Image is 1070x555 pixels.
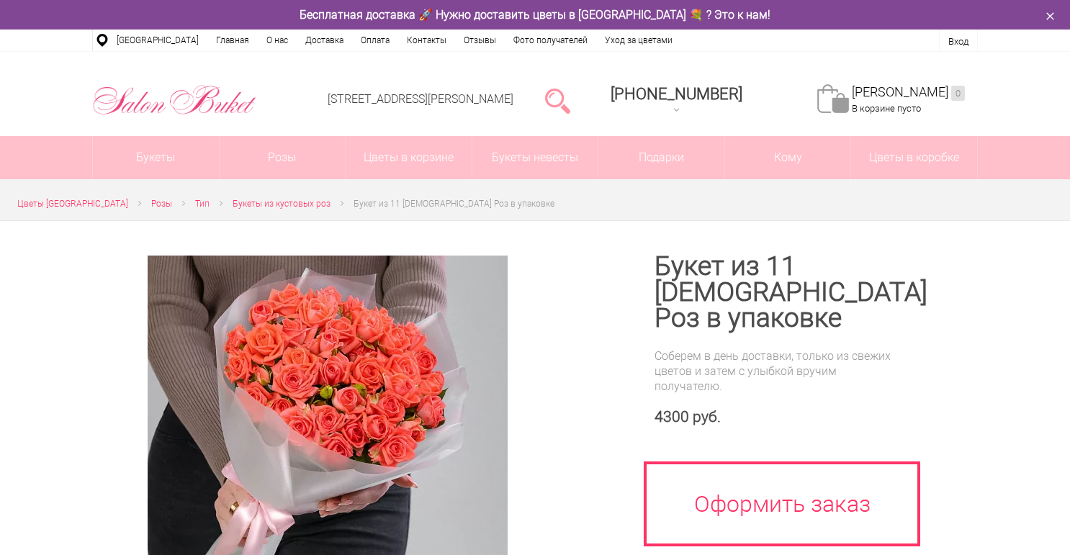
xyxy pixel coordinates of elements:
a: Оплата [352,30,398,51]
a: [PHONE_NUMBER] [602,80,751,121]
a: Уход за цветами [596,30,681,51]
span: Букеты из кустовых роз [233,199,331,209]
span: Розы [151,199,172,209]
a: Главная [207,30,258,51]
a: Букеты [93,136,219,179]
a: [PERSON_NAME] [852,84,965,101]
span: [PHONE_NUMBER] [611,85,742,103]
span: Тип [195,199,210,209]
a: Букеты из кустовых роз [233,197,331,212]
a: Цветы [GEOGRAPHIC_DATA] [17,197,128,212]
a: Доставка [297,30,352,51]
div: Бесплатная доставка 🚀 Нужно доставить цветы в [GEOGRAPHIC_DATA] 💐 ? Это к нам! [81,7,989,22]
a: Подарки [598,136,724,179]
span: В корзине пусто [852,103,921,114]
a: Розы [151,197,172,212]
a: Цветы в корзине [346,136,472,179]
a: О нас [258,30,297,51]
ins: 0 [951,86,965,101]
h1: Букет из 11 [DEMOGRAPHIC_DATA] Роз в упаковке [655,253,903,331]
a: Букеты невесты [472,136,598,179]
span: Кому [725,136,851,179]
a: Тип [195,197,210,212]
div: 4300 руб. [655,408,903,426]
a: Контакты [398,30,455,51]
a: Вход [948,36,968,47]
span: Цветы [GEOGRAPHIC_DATA] [17,199,128,209]
a: Фото получателей [505,30,596,51]
a: Розы [220,136,346,179]
div: Соберем в день доставки, только из свежих цветов и затем с улыбкой вручим получателю. [655,348,903,394]
a: [STREET_ADDRESS][PERSON_NAME] [328,92,513,106]
a: Цветы в коробке [851,136,977,179]
span: Букет из 11 [DEMOGRAPHIC_DATA] Роз в упаковке [354,199,554,209]
a: [GEOGRAPHIC_DATA] [108,30,207,51]
img: Цветы Нижний Новгород [92,81,257,119]
a: Оформить заказ [644,461,920,546]
a: Отзывы [455,30,505,51]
